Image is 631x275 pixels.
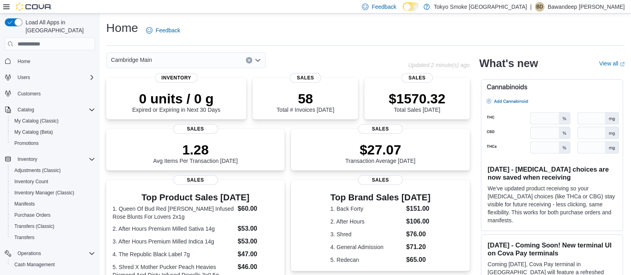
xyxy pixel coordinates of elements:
span: Transfers (Classic) [11,222,95,231]
p: We've updated product receiving so your [MEDICAL_DATA] choices (like THCa or CBG) stay visible fo... [488,184,616,224]
a: Cash Management [11,260,58,269]
span: Sales [173,175,218,185]
a: Promotions [11,138,42,148]
dt: 1. Queen Of Bud Red [PERSON_NAME] Infused Rose Blunts For Lovers 2x1g [113,205,235,221]
button: Promotions [8,138,98,149]
span: Catalog [18,107,34,113]
p: $27.07 [345,142,415,158]
span: Inventory Manager (Classic) [14,190,74,196]
button: Transfers [8,232,98,243]
button: Transfers (Classic) [8,221,98,232]
dd: $65.00 [406,255,431,265]
dt: 3. Shred [330,230,403,238]
p: | [530,2,532,12]
button: Inventory Count [8,176,98,187]
span: Inventory Count [11,177,95,186]
span: Operations [18,250,41,257]
button: Home [2,55,98,67]
span: Feedback [156,26,180,34]
span: My Catalog (Classic) [11,116,95,126]
p: 58 [277,91,334,107]
span: Sales [358,124,403,134]
button: Inventory Manager (Classic) [8,187,98,198]
dd: $53.00 [238,224,279,233]
dd: $47.00 [238,249,279,259]
p: 0 units / 0 g [132,91,220,107]
span: Operations [14,249,95,258]
span: Sales [173,124,218,134]
span: Users [18,74,30,81]
span: Load All Apps in [GEOGRAPHIC_DATA] [22,18,95,34]
h2: What's new [479,57,538,70]
span: Sales [358,175,403,185]
div: Total # Invoices [DATE] [277,91,334,113]
a: Home [14,57,34,66]
dt: 5. Redecan [330,256,403,264]
p: 1.28 [153,142,238,158]
p: $1570.32 [389,91,445,107]
button: Inventory [2,154,98,165]
span: Cash Management [14,261,55,268]
button: Purchase Orders [8,210,98,221]
dt: 2. After Hours [330,218,403,226]
h3: Top Brand Sales [DATE] [330,193,431,202]
dd: $46.00 [238,262,279,272]
span: My Catalog (Beta) [14,129,53,135]
span: Promotions [14,140,39,146]
button: My Catalog (Beta) [8,127,98,138]
button: Manifests [8,198,98,210]
span: Cambridge Main [111,55,152,65]
a: View allExternal link [599,60,625,67]
span: Customers [14,89,95,99]
a: Manifests [11,199,38,209]
a: Purchase Orders [11,210,54,220]
span: Adjustments (Classic) [14,167,61,174]
input: Dark Mode [403,2,419,11]
dd: $60.00 [238,204,279,214]
dd: $71.20 [406,242,431,252]
p: Bawandeep [PERSON_NAME] [548,2,625,12]
dt: 3. After Hours Premium Milled Indica 14g [113,237,235,245]
span: Home [18,58,30,65]
span: Transfers (Classic) [14,223,54,229]
h3: [DATE] - [MEDICAL_DATA] choices are now saved when receiving [488,165,616,181]
span: My Catalog (Classic) [14,118,59,124]
div: Transaction Average [DATE] [345,142,415,164]
span: Inventory [14,154,95,164]
span: Promotions [11,138,95,148]
button: My Catalog (Classic) [8,115,98,127]
button: Users [2,72,98,83]
span: BD [536,2,543,12]
button: Clear input [246,57,252,63]
span: Customers [18,91,41,97]
button: Operations [2,248,98,259]
p: Updated 2 minute(s) ago [408,62,470,68]
a: Inventory Manager (Classic) [11,188,77,198]
span: Adjustments (Classic) [11,166,95,175]
svg: External link [620,62,625,67]
a: Customers [14,89,44,99]
button: Catalog [14,105,37,115]
a: Inventory Count [11,177,51,186]
span: Cash Management [11,260,95,269]
button: Adjustments (Classic) [8,165,98,176]
h3: Top Product Sales [DATE] [113,193,278,202]
span: Manifests [14,201,35,207]
a: Feedback [143,22,183,38]
dd: $106.00 [406,217,431,226]
dd: $53.00 [238,237,279,246]
dt: 4. The Republic Black Label 7g [113,250,235,258]
span: Sales [290,73,321,83]
div: Avg Items Per Transaction [DATE] [153,142,238,164]
span: Inventory [18,156,37,162]
h1: Home [106,20,138,36]
p: Tokyo Smoke [GEOGRAPHIC_DATA] [434,2,527,12]
button: Inventory [14,154,40,164]
span: Manifests [11,199,95,209]
div: Expired or Expiring in Next 30 Days [132,91,220,113]
dt: 1. Back Forty [330,205,403,213]
span: Transfers [11,233,95,242]
dt: 4. General Admission [330,243,403,251]
span: Feedback [372,3,396,11]
span: Sales [401,73,433,83]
